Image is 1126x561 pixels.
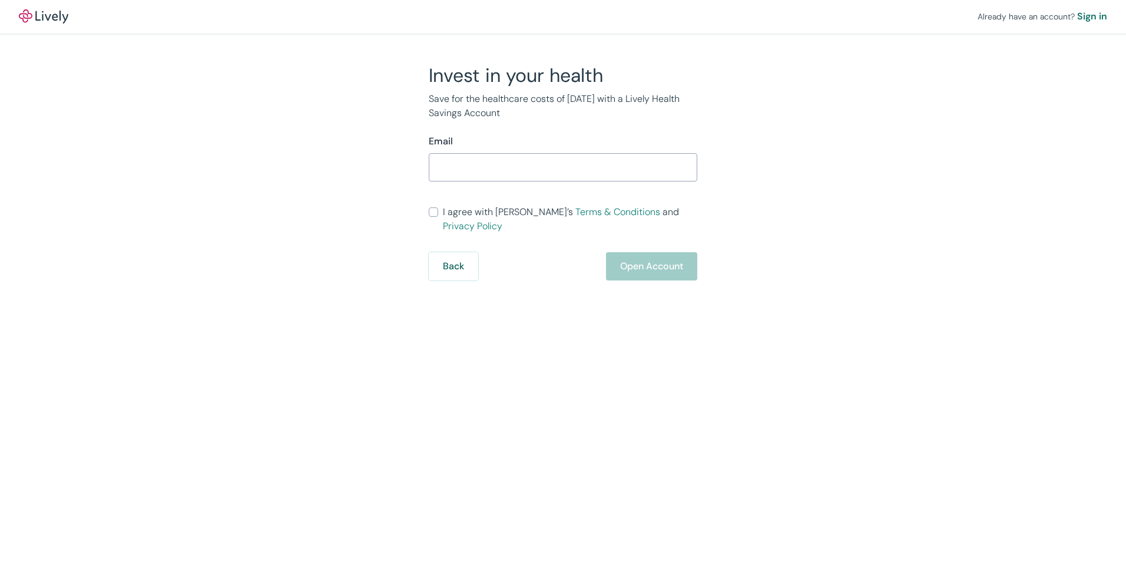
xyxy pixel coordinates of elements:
[978,9,1107,24] div: Already have an account?
[429,252,478,280] button: Back
[443,205,697,233] span: I agree with [PERSON_NAME]’s and
[1077,9,1107,24] a: Sign in
[575,206,660,218] a: Terms & Conditions
[429,64,697,87] h2: Invest in your health
[19,9,68,24] img: Lively
[429,92,697,120] p: Save for the healthcare costs of [DATE] with a Lively Health Savings Account
[19,9,68,24] a: LivelyLively
[443,220,502,232] a: Privacy Policy
[429,134,453,148] label: Email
